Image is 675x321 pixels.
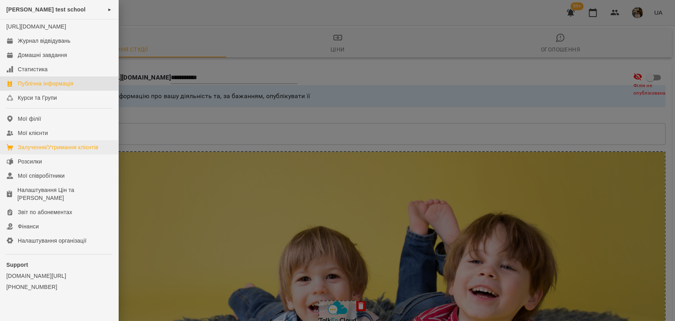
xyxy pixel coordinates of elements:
[18,237,87,245] div: Налаштування організації
[18,222,39,230] div: Фінанси
[6,272,112,280] a: [DOMAIN_NAME][URL]
[6,283,112,291] a: [PHONE_NUMBER]
[17,186,112,202] div: Налаштування Цін та [PERSON_NAME]
[18,51,67,59] div: Домашні завдання
[6,23,66,30] a: [URL][DOMAIN_NAME]
[18,37,70,45] div: Журнал відвідувань
[18,115,41,123] div: Мої філії
[18,129,48,137] div: Мої клієнти
[6,6,85,13] span: [PERSON_NAME] test school
[18,80,73,87] div: Публічна інформація
[18,158,42,165] div: Розсилки
[18,94,57,102] div: Курси та Групи
[18,143,98,151] div: Залучення/Утримання клієнтів
[18,172,65,180] div: Мої співробітники
[108,6,112,13] span: ►
[6,261,112,269] p: Support
[18,65,48,73] div: Статистика
[18,208,72,216] div: Звіт по абонементах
